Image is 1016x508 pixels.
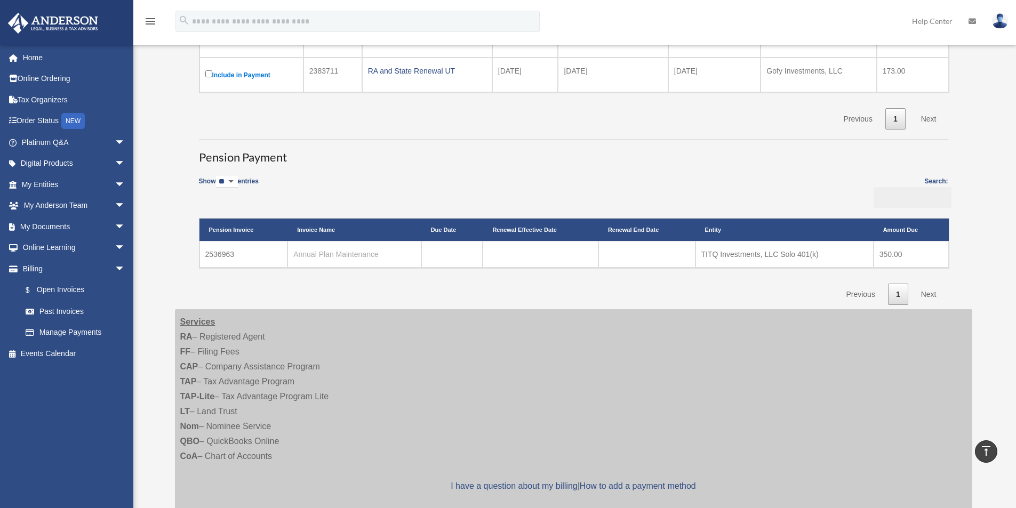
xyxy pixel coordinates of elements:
input: Search: [874,187,951,207]
a: Next [913,284,945,305]
a: Digital Productsarrow_drop_down [7,153,141,174]
span: arrow_drop_down [115,195,136,217]
a: $Open Invoices [15,279,131,301]
label: Include in Payment [205,68,298,82]
th: Invoice Name: activate to sort column ascending [287,219,421,241]
td: 2383711 [303,58,362,92]
p: | [180,479,967,494]
strong: Services [180,317,215,326]
img: Anderson Advisors Platinum Portal [5,13,101,34]
a: Home [7,47,141,68]
img: User Pic [992,13,1008,29]
td: TITQ Investments, LLC Solo 401(k) [695,241,874,268]
td: [DATE] [492,58,558,92]
a: Platinum Q&Aarrow_drop_down [7,132,141,153]
strong: CoA [180,451,198,461]
a: 1 [888,284,908,305]
a: Online Ordering [7,68,141,90]
td: [DATE] [668,58,761,92]
input: Include in Payment [205,70,212,77]
th: Renewal Effective Date: activate to sort column ascending [483,219,598,241]
span: arrow_drop_down [115,258,136,280]
i: vertical_align_top [980,445,993,457]
a: I have a question about my billing [451,481,577,490]
a: Billingarrow_drop_down [7,258,136,279]
a: Manage Payments [15,322,136,343]
strong: TAP-Lite [180,392,215,401]
a: Previous [835,108,880,130]
td: Gofy Investments, LLC [761,58,876,92]
strong: LT [180,407,190,416]
span: arrow_drop_down [115,153,136,175]
a: Past Invoices [15,301,136,322]
a: vertical_align_top [975,440,997,463]
h3: Pension Payment [199,139,948,166]
a: My Documentsarrow_drop_down [7,216,141,237]
a: Online Learningarrow_drop_down [7,237,141,259]
th: Pension Invoice: activate to sort column descending [199,219,288,241]
select: Showentries [216,176,238,188]
strong: FF [180,347,191,356]
a: Next [913,108,945,130]
span: arrow_drop_down [115,132,136,154]
strong: RA [180,332,193,341]
td: [DATE] [558,58,668,92]
a: How to add a payment method [580,481,696,490]
a: Events Calendar [7,343,141,364]
i: menu [144,15,157,28]
a: menu [144,19,157,28]
strong: CAP [180,362,198,371]
a: Previous [838,284,883,305]
th: Due Date: activate to sort column ascending [421,219,483,241]
strong: QBO [180,437,199,446]
span: $ [31,284,37,297]
td: 173.00 [877,58,949,92]
th: Amount Due: activate to sort column ascending [874,219,949,241]
div: RA and State Renewal UT [368,63,486,78]
span: arrow_drop_down [115,216,136,238]
span: arrow_drop_down [115,237,136,259]
a: My Entitiesarrow_drop_down [7,174,141,195]
label: Search: [870,176,948,207]
a: Order StatusNEW [7,110,141,132]
strong: Nom [180,422,199,431]
a: Annual Plan Maintenance [293,250,379,259]
td: 350.00 [874,241,949,268]
a: 1 [885,108,906,130]
span: arrow_drop_down [115,174,136,196]
th: Entity: activate to sort column ascending [695,219,874,241]
a: Tax Organizers [7,89,141,110]
th: Renewal End Date: activate to sort column ascending [598,219,695,241]
strong: TAP [180,377,197,386]
i: search [178,14,190,26]
label: Show entries [199,176,259,199]
td: 2536963 [199,241,288,268]
div: NEW [61,113,85,129]
a: My Anderson Teamarrow_drop_down [7,195,141,216]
